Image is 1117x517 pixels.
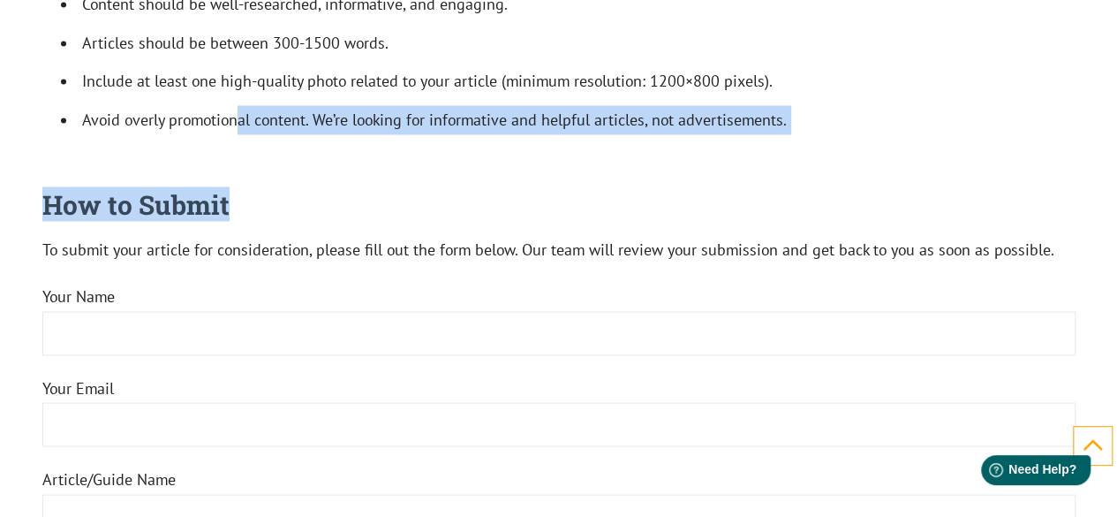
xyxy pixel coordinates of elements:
img: tab_domain_overview_orange.svg [48,103,62,117]
label: Your Name [42,285,1075,342]
div: Domain: [DOMAIN_NAME] [46,46,194,60]
div: Keywords by Traffic [195,104,298,116]
li: Avoid overly promotional content. We’re looking for informative and helpful articles, not adverti... [78,105,1075,134]
iframe: Help widget launcher [960,448,1098,498]
label: Your Email [42,377,1075,434]
img: website_grey.svg [28,46,42,60]
div: Domain Overview [67,104,158,116]
p: To submit your article for consideration, please fill out the form below. Our team will review yo... [42,234,1075,263]
strong: How to Submit [42,186,230,221]
li: Articles should be between 300-1500 words. [78,28,1075,57]
input: Your Name [42,311,1075,355]
li: Include at least one high-quality photo related to your article (minimum resolution: 1200×800 pix... [78,66,1075,95]
input: Your Email [42,402,1075,446]
img: tab_keywords_by_traffic_grey.svg [176,103,190,117]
